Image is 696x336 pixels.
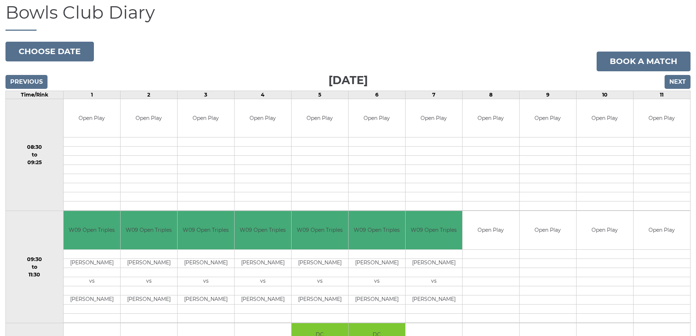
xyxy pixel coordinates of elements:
[292,277,348,286] td: vs
[235,295,291,304] td: [PERSON_NAME]
[520,99,576,137] td: Open Play
[63,91,120,99] td: 1
[406,211,462,249] td: W09 Open Triples
[597,52,691,71] a: Book a match
[64,258,120,268] td: [PERSON_NAME]
[463,211,519,249] td: Open Play
[235,277,291,286] td: vs
[121,295,177,304] td: [PERSON_NAME]
[121,258,177,268] td: [PERSON_NAME]
[121,99,177,137] td: Open Play
[64,295,120,304] td: [PERSON_NAME]
[292,295,348,304] td: [PERSON_NAME]
[292,211,348,249] td: W09 Open Triples
[291,91,348,99] td: 5
[406,295,462,304] td: [PERSON_NAME]
[665,75,691,89] input: Next
[348,91,405,99] td: 6
[178,99,234,137] td: Open Play
[121,211,177,249] td: W09 Open Triples
[178,258,234,268] td: [PERSON_NAME]
[5,42,94,61] button: Choose date
[235,211,291,249] td: W09 Open Triples
[235,258,291,268] td: [PERSON_NAME]
[292,99,348,137] td: Open Play
[519,91,576,99] td: 9
[462,91,519,99] td: 8
[349,277,405,286] td: vs
[178,211,234,249] td: W09 Open Triples
[6,211,64,323] td: 09:30 to 11:30
[406,258,462,268] td: [PERSON_NAME]
[520,211,576,249] td: Open Play
[5,75,47,89] input: Previous
[235,99,291,137] td: Open Play
[349,258,405,268] td: [PERSON_NAME]
[349,99,405,137] td: Open Play
[6,99,64,211] td: 08:30 to 09:25
[463,99,519,137] td: Open Play
[177,91,234,99] td: 3
[576,91,633,99] td: 10
[5,3,691,31] h1: Bowls Club Diary
[406,277,462,286] td: vs
[577,99,633,137] td: Open Play
[634,211,690,249] td: Open Play
[405,91,462,99] td: 7
[577,211,633,249] td: Open Play
[64,277,120,286] td: vs
[234,91,291,99] td: 4
[6,91,64,99] td: Time/Rink
[349,211,405,249] td: W09 Open Triples
[121,277,177,286] td: vs
[178,277,234,286] td: vs
[178,295,234,304] td: [PERSON_NAME]
[406,99,462,137] td: Open Play
[633,91,690,99] td: 11
[64,211,120,249] td: W09 Open Triples
[634,99,690,137] td: Open Play
[292,258,348,268] td: [PERSON_NAME]
[349,295,405,304] td: [PERSON_NAME]
[120,91,177,99] td: 2
[64,99,120,137] td: Open Play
